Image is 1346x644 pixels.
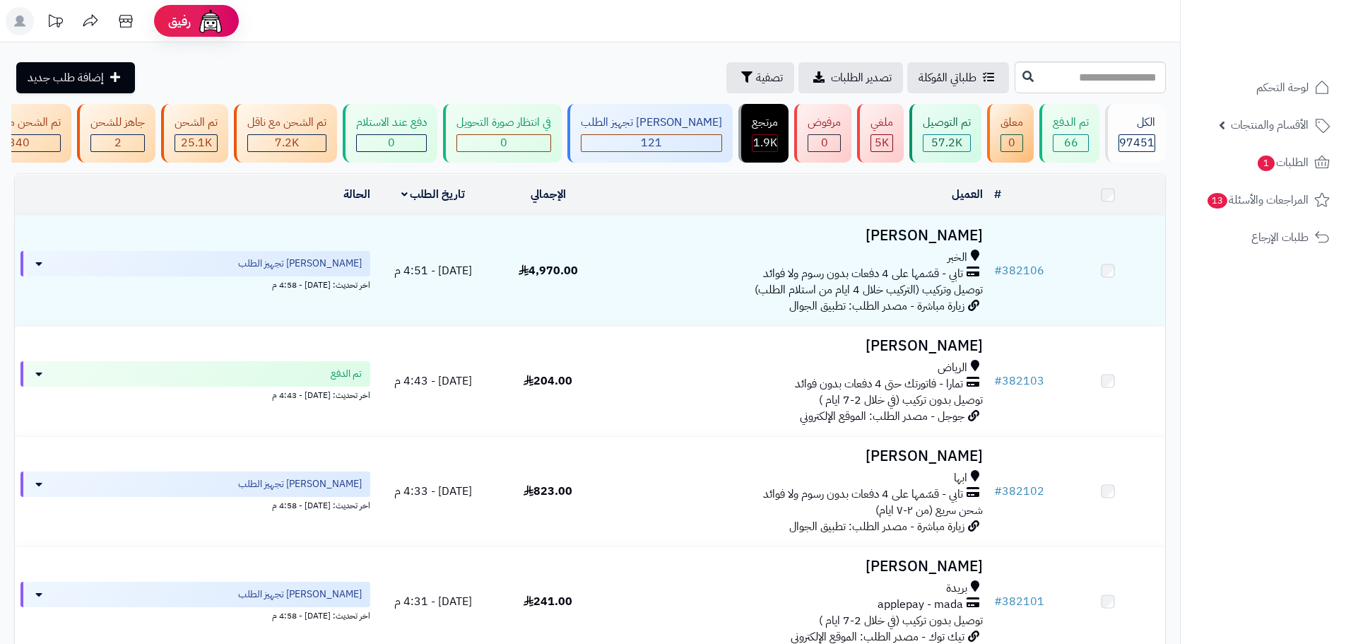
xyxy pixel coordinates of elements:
[875,134,889,151] span: 5K
[947,250,967,266] span: الخبر
[611,558,983,575] h3: [PERSON_NAME]
[456,115,551,131] div: في انتظار صورة التحويل
[1258,156,1275,171] span: 1
[763,486,963,503] span: تابي - قسّمها على 4 دفعات بدون رسوم ولا فوائد
[611,228,983,244] h3: [PERSON_NAME]
[357,135,426,151] div: 0
[1000,115,1023,131] div: معلق
[952,186,983,203] a: العميل
[756,69,783,86] span: تصفية
[736,104,791,163] a: مرتجع 1.9K
[519,262,578,279] span: 4,970.00
[1001,135,1022,151] div: 0
[994,262,1044,279] a: #382106
[1037,104,1102,163] a: تم الدفع 66
[356,115,427,131] div: دفع عند الاستلام
[1102,104,1169,163] a: الكل97451
[611,448,983,464] h3: [PERSON_NAME]
[931,134,962,151] span: 57.2K
[74,104,158,163] a: جاهز للشحن 2
[394,593,472,610] span: [DATE] - 4:31 م
[1206,190,1309,210] span: المراجعات والأسئلة
[175,135,217,151] div: 25086
[247,115,326,131] div: تم الشحن مع ناقل
[16,62,135,93] a: إضافة طلب جديد
[726,62,794,93] button: تصفية
[440,104,565,163] a: في انتظار صورة التحويل 0
[28,69,104,86] span: إضافة طلب جديد
[923,115,971,131] div: تم التوصيل
[8,134,30,151] span: 340
[1189,183,1338,217] a: المراجعات والأسئلة13
[1189,221,1338,254] a: طلبات الإرجاع
[1008,134,1015,151] span: 0
[1256,78,1309,98] span: لوحة التحكم
[181,134,212,151] span: 25.1K
[1256,153,1309,172] span: الطلبات
[994,373,1044,390] a: #382103
[91,135,144,151] div: 2
[20,607,370,622] div: اخر تحديث: [DATE] - 4:58 م
[907,62,1009,93] a: طلباتي المُوكلة
[394,262,472,279] span: [DATE] - 4:51 م
[994,262,1002,279] span: #
[394,483,472,500] span: [DATE] - 4:33 م
[524,373,572,390] span: 204.00
[641,134,662,151] span: 121
[994,483,1002,500] span: #
[1208,193,1227,209] span: 13
[238,587,362,602] span: [PERSON_NAME] تجهيز الطلب
[1053,115,1089,131] div: تم الدفع
[531,186,566,203] a: الإجمالي
[808,115,841,131] div: مرفوض
[1189,71,1338,105] a: لوحة التحكم
[175,115,218,131] div: تم الشحن
[114,134,122,151] span: 2
[854,104,907,163] a: ملغي 5K
[798,62,903,93] a: تصدير الطلبات
[20,387,370,402] div: اخر تحديث: [DATE] - 4:43 م
[275,134,299,151] span: 7.2K
[870,115,893,131] div: ملغي
[20,497,370,512] div: اخر تحديث: [DATE] - 4:58 م
[753,134,777,151] span: 1.9K
[752,115,778,131] div: مرتجع
[954,470,967,486] span: ابها
[457,135,550,151] div: 0
[331,367,362,381] span: تم الدفع
[819,392,983,409] span: توصيل بدون تركيب (في خلال 2-7 ايام )
[168,13,191,30] span: رفيق
[581,115,722,131] div: [PERSON_NAME] تجهيز الطلب
[1251,228,1309,247] span: طلبات الإرجاع
[500,134,507,151] span: 0
[565,104,736,163] a: [PERSON_NAME] تجهيز الطلب 121
[248,135,326,151] div: 7222
[1231,115,1309,135] span: الأقسام والمنتجات
[238,257,362,271] span: [PERSON_NAME] تجهيز الطلب
[946,580,967,597] span: بريدة
[808,135,840,151] div: 0
[1053,135,1088,151] div: 66
[611,338,983,354] h3: [PERSON_NAME]
[821,134,828,151] span: 0
[524,593,572,610] span: 241.00
[582,135,721,151] div: 121
[37,7,73,39] a: تحديثات المنصة
[755,281,983,298] span: توصيل وتركيب (التركيب خلال 4 ايام من استلام الطلب)
[831,69,892,86] span: تصدير الطلبات
[875,502,983,519] span: شحن سريع (من ٢-٧ ايام)
[231,104,340,163] a: تم الشحن مع ناقل 7.2K
[984,104,1037,163] a: معلق 0
[938,360,967,376] span: الرياض
[20,276,370,291] div: اخر تحديث: [DATE] - 4:58 م
[1250,40,1333,69] img: logo-2.png
[994,593,1044,610] a: #382101
[394,373,472,390] span: [DATE] - 4:43 م
[871,135,892,151] div: 5010
[923,135,970,151] div: 57210
[789,518,964,535] span: زيارة مباشرة - مصدر الطلب: تطبيق الجوال
[752,135,777,151] div: 1856
[819,612,983,629] span: توصيل بدون تركيب (في خلال 2-7 ايام )
[401,186,466,203] a: تاريخ الطلب
[994,483,1044,500] a: #382102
